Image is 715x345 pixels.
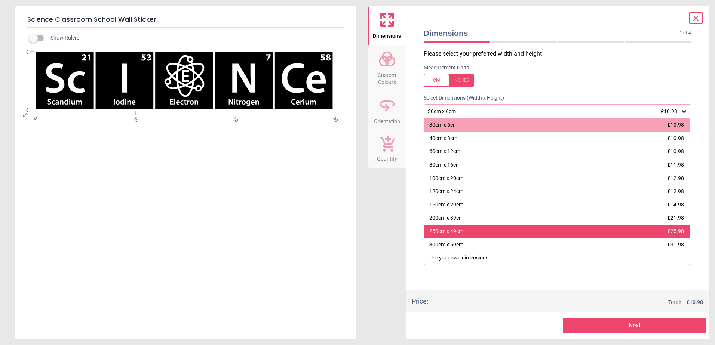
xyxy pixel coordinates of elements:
[429,135,457,142] div: 40cm x 8cm
[668,122,684,128] span: £10.98
[429,254,488,262] div: Use your own dimensions
[668,148,684,154] span: £10.98
[132,116,137,121] span: 10
[668,242,684,248] span: £31.98
[374,114,400,125] span: Orientation
[668,202,684,208] span: £14.98
[668,175,684,181] span: £12.98
[668,188,684,194] span: £12.98
[429,214,463,222] div: 200cm x 39cm
[368,45,406,91] button: Custom Colours
[368,130,406,168] button: Quantity
[429,148,460,155] div: 60cm x 12cm
[377,152,397,163] span: Quantity
[661,108,677,114] span: £10.98
[231,116,236,121] span: 20
[368,91,406,130] button: Orientation
[687,299,703,306] span: £
[412,296,428,306] div: Price :
[27,12,344,28] h5: Science Classroom School Wall Sticker
[429,161,460,169] div: 80cm x 16cm
[424,28,680,38] span: Dimensions
[33,34,356,43] div: Show Rulers
[368,6,406,45] button: Dimensions
[429,201,463,209] div: 150cm x 29cm
[424,64,469,72] label: Measurement Units
[429,121,457,129] div: 30cm x 6cm
[427,108,681,115] div: 30cm x 6cm
[331,116,336,121] span: 30
[439,299,703,306] div: Total:
[369,68,405,86] span: Custom Colours
[418,94,504,102] label: Select Dimensions (Width x Height)
[668,162,684,168] span: £11.98
[429,241,463,249] div: 300cm x 59cm
[15,49,29,56] span: 6
[668,135,684,141] span: £10.98
[563,318,706,333] button: Next
[429,228,463,235] div: 250cm x 49cm
[690,299,703,305] span: 10.98
[668,215,684,221] span: £21.98
[33,116,37,121] span: 0
[22,112,28,118] span: cm
[15,107,29,114] span: 0
[429,175,463,182] div: 100cm x 20cm
[668,228,684,234] span: £25.98
[679,30,691,36] span: 1 of 4
[424,50,697,58] p: Please select your preferred width and height
[429,188,463,195] div: 120cm x 24cm
[373,29,401,40] span: Dimensions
